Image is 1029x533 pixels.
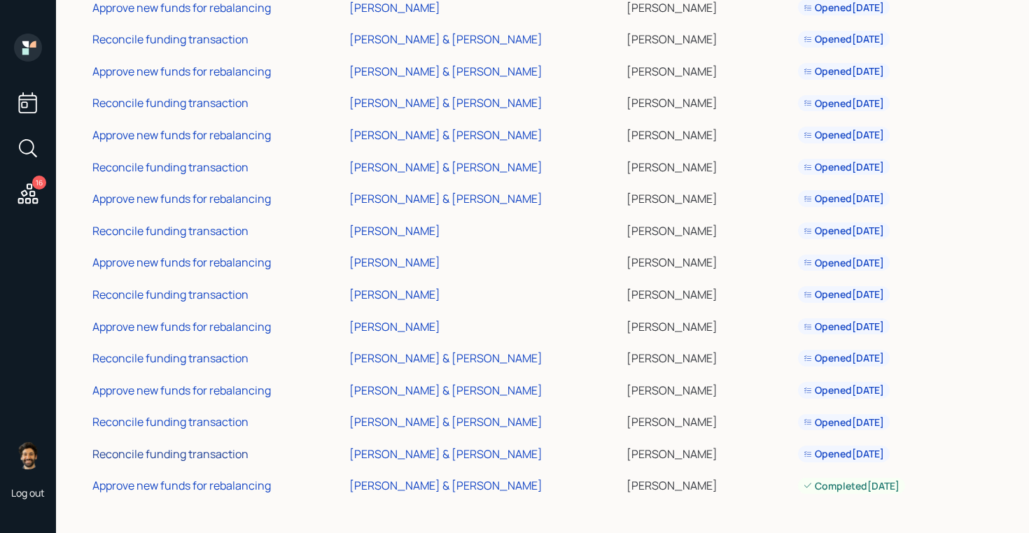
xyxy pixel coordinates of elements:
div: Approve new funds for rebalancing [92,64,271,79]
div: Opened [DATE] [804,256,884,270]
div: Reconcile funding transaction [92,223,248,239]
div: Opened [DATE] [804,97,884,111]
div: 16 [32,176,46,190]
div: Reconcile funding transaction [92,414,248,429]
div: [PERSON_NAME] & [PERSON_NAME] [349,446,542,462]
div: Approve new funds for rebalancing [92,255,271,270]
div: Opened [DATE] [804,128,884,142]
td: [PERSON_NAME] [624,436,795,468]
div: Opened [DATE] [804,351,884,365]
img: eric-schwartz-headshot.png [14,441,42,469]
div: Reconcile funding transaction [92,287,248,302]
div: [PERSON_NAME] [349,255,440,270]
div: [PERSON_NAME] & [PERSON_NAME] [349,127,542,143]
td: [PERSON_NAME] [624,468,795,500]
div: [PERSON_NAME] & [PERSON_NAME] [349,350,542,366]
div: [PERSON_NAME] [349,319,440,334]
div: [PERSON_NAME] & [PERSON_NAME] [349,95,542,111]
td: [PERSON_NAME] [624,149,795,181]
div: Opened [DATE] [804,32,884,46]
div: Opened [DATE] [804,415,884,429]
div: [PERSON_NAME] & [PERSON_NAME] [349,414,542,429]
td: [PERSON_NAME] [624,308,795,341]
div: Approve new funds for rebalancing [92,319,271,334]
td: [PERSON_NAME] [624,213,795,245]
div: Opened [DATE] [804,192,884,206]
div: Approve new funds for rebalancing [92,383,271,398]
td: [PERSON_NAME] [624,340,795,372]
div: Reconcile funding transaction [92,159,248,175]
div: Reconcile funding transaction [92,350,248,366]
td: [PERSON_NAME] [624,21,795,53]
div: Opened [DATE] [804,160,884,174]
div: Opened [DATE] [804,287,884,301]
td: [PERSON_NAME] [624,245,795,277]
div: Reconcile funding transaction [92,31,248,47]
div: Approve new funds for rebalancing [92,191,271,206]
td: [PERSON_NAME] [624,404,795,436]
div: Approve new funds for rebalancing [92,127,271,143]
td: [PERSON_NAME] [624,180,795,213]
td: [PERSON_NAME] [624,53,795,85]
div: Opened [DATE] [804,447,884,461]
div: Approve new funds for rebalancing [92,478,271,493]
div: [PERSON_NAME] & [PERSON_NAME] [349,31,542,47]
div: Reconcile funding transaction [92,446,248,462]
td: [PERSON_NAME] [624,85,795,118]
div: [PERSON_NAME] & [PERSON_NAME] [349,478,542,493]
div: [PERSON_NAME] [349,287,440,302]
div: Log out [11,486,45,499]
div: Opened [DATE] [804,320,884,334]
div: [PERSON_NAME] & [PERSON_NAME] [349,191,542,206]
div: Opened [DATE] [804,1,884,15]
div: [PERSON_NAME] & [PERSON_NAME] [349,383,542,398]
div: Opened [DATE] [804,64,884,78]
td: [PERSON_NAME] [624,372,795,404]
div: Completed [DATE] [804,479,899,493]
td: [PERSON_NAME] [624,117,795,149]
div: [PERSON_NAME] & [PERSON_NAME] [349,159,542,175]
td: [PERSON_NAME] [624,276,795,308]
div: [PERSON_NAME] & [PERSON_NAME] [349,64,542,79]
div: Reconcile funding transaction [92,95,248,111]
div: [PERSON_NAME] [349,223,440,239]
div: Opened [DATE] [804,383,884,397]
div: Opened [DATE] [804,224,884,238]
